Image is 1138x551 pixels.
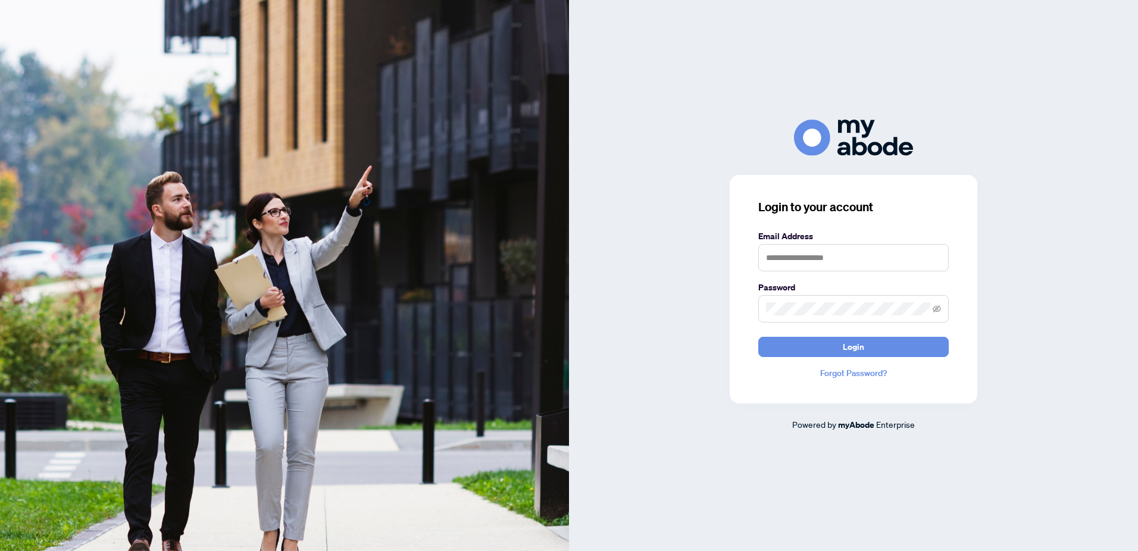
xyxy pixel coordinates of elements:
span: Powered by [792,419,836,430]
h3: Login to your account [758,199,949,215]
span: eye-invisible [933,305,941,313]
a: myAbode [838,418,874,431]
label: Email Address [758,230,949,243]
span: Enterprise [876,419,915,430]
img: ma-logo [794,120,913,156]
button: Login [758,337,949,357]
span: Login [843,337,864,356]
label: Password [758,281,949,294]
a: Forgot Password? [758,367,949,380]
